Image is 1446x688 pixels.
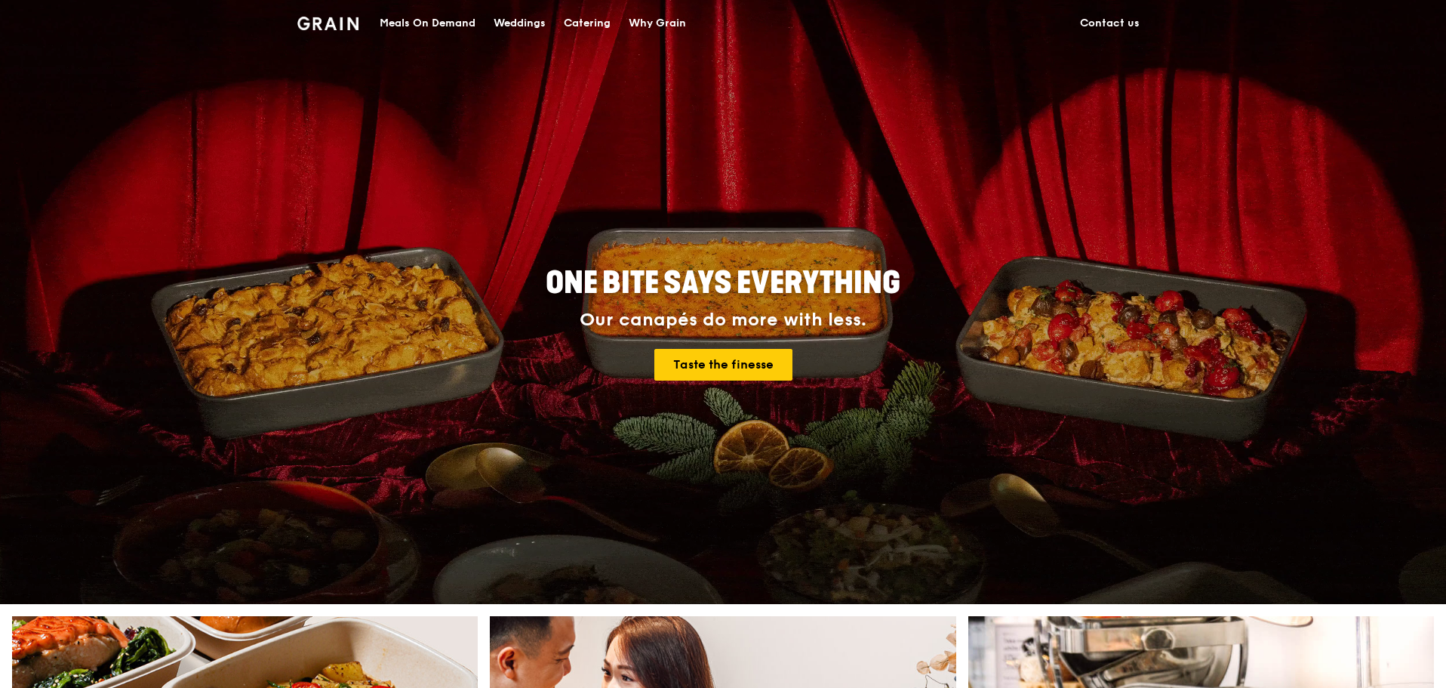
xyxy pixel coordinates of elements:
div: Weddings [494,1,546,46]
div: Catering [564,1,611,46]
a: Catering [555,1,620,46]
div: Our canapés do more with less. [451,310,995,331]
a: Why Grain [620,1,695,46]
div: Why Grain [629,1,686,46]
a: Taste the finesse [654,349,792,381]
div: Meals On Demand [380,1,475,46]
img: Grain [297,17,358,30]
a: Weddings [485,1,555,46]
span: ONE BITE SAYS EVERYTHING [546,265,900,301]
a: Contact us [1071,1,1149,46]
